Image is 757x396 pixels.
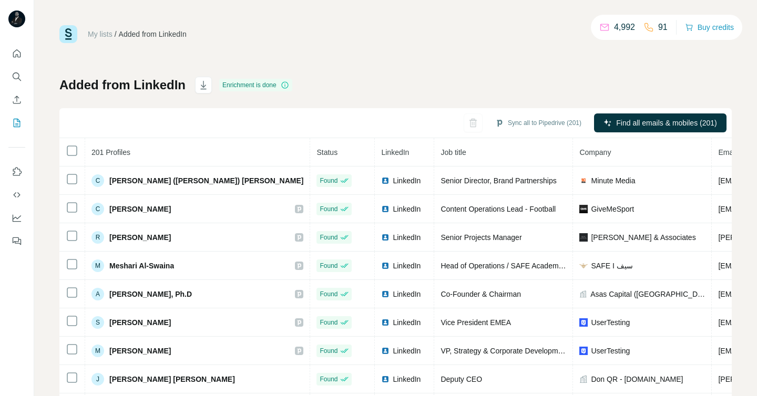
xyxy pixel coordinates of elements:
img: company-logo [579,176,588,185]
span: Email [718,148,736,157]
span: LinkedIn [381,148,409,157]
button: Sync all to Pipedrive (201) [488,115,589,131]
button: Use Surfe on LinkedIn [8,162,25,181]
span: LinkedIn [393,374,421,384]
span: 201 Profiles [91,148,130,157]
p: 91 [658,21,668,34]
span: LinkedIn [393,317,421,328]
img: LinkedIn logo [381,375,390,383]
span: LinkedIn [393,346,421,356]
span: Found [320,318,337,327]
button: Search [8,67,25,86]
button: Find all emails & mobiles (201) [594,113,727,132]
span: [PERSON_NAME], Ph.D [109,289,192,299]
li: / [115,29,117,39]
div: M [91,345,104,357]
img: company-logo [579,318,588,327]
span: Don QR - [DOMAIN_NAME] [591,374,683,384]
span: Found [320,346,337,356]
span: [PERSON_NAME] [PERSON_NAME] [109,374,235,384]
img: LinkedIn logo [381,233,390,242]
a: My lists [88,30,112,38]
span: Found [320,261,337,270]
span: [PERSON_NAME] [109,346,171,356]
span: SAFE I سيف [591,260,632,271]
span: Job title [441,148,466,157]
img: Avatar [8,11,25,27]
button: Feedback [8,232,25,251]
div: R [91,231,104,244]
div: Enrichment is done [219,79,292,91]
img: LinkedIn logo [381,262,390,270]
div: M [91,259,104,272]
span: GiveMeSport [591,204,634,214]
span: VP, Strategy & Corporate Development [441,347,568,355]
p: 4,992 [614,21,635,34]
img: company-logo [579,262,588,270]
span: [PERSON_NAME] & Associates [591,232,695,243]
button: Enrich CSV [8,90,25,109]
div: J [91,373,104,385]
img: LinkedIn logo [381,290,390,298]
img: company-logo [579,205,588,213]
span: Senior Director, Brand Partnerships [441,176,556,185]
img: Surfe Logo [59,25,77,43]
img: company-logo [579,233,588,242]
img: LinkedIn logo [381,205,390,213]
button: My lists [8,113,25,132]
span: Content Operations Lead - Football [441,205,556,213]
span: Head of Operations / SAFE Academy for Higher Training [441,262,625,270]
span: Senior Projects Manager [441,233,521,242]
span: LinkedIn [393,289,421,299]
span: Minute Media [591,175,635,186]
span: [PERSON_NAME] ([PERSON_NAME]) [PERSON_NAME] [109,175,303,186]
span: Vice President EMEA [441,318,511,327]
span: LinkedIn [393,232,421,243]
h1: Added from LinkedIn [59,77,186,93]
span: Deputy CEO [441,375,482,383]
span: Found [320,233,337,242]
div: C [91,174,104,187]
span: Meshari Al-Swaina [109,260,174,271]
span: Status [316,148,337,157]
img: company-logo [579,347,588,355]
div: C [91,203,104,215]
button: Dashboard [8,209,25,227]
span: Asas Capital ([GEOGRAPHIC_DATA]) [590,289,705,299]
span: UserTesting [591,317,630,328]
span: LinkedIn [393,204,421,214]
img: LinkedIn logo [381,318,390,327]
span: Found [320,176,337,185]
span: [PERSON_NAME] [109,204,171,214]
img: LinkedIn logo [381,347,390,355]
span: Find all emails & mobiles (201) [616,118,717,128]
span: LinkedIn [393,260,421,271]
span: Co-Founder & Chairman [441,290,521,298]
span: Found [320,204,337,214]
span: LinkedIn [393,175,421,186]
div: A [91,288,104,300]
span: Found [320,289,337,299]
button: Quick start [8,44,25,63]
img: LinkedIn logo [381,176,390,185]
button: Use Surfe API [8,185,25,204]
span: UserTesting [591,346,630,356]
div: S [91,316,104,329]
span: [PERSON_NAME] [109,317,171,328]
div: Added from LinkedIn [119,29,187,39]
span: Found [320,374,337,384]
button: Buy credits [685,20,734,35]
span: Company [579,148,611,157]
span: [PERSON_NAME] [109,232,171,243]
